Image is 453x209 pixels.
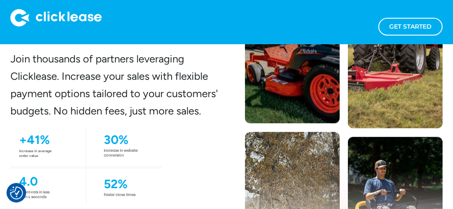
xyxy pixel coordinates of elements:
div: 30 [95,131,153,149]
span: % [40,132,50,147]
h3: Faster close times [95,193,136,198]
div: +41 [10,131,52,149]
img: Revisit consent button [10,186,23,199]
h3: Increase in average order value [10,149,52,167]
button: Consent Preferences [10,186,23,199]
span: % [119,132,129,147]
h3: Approvals in less than 4 seconds [10,190,50,200]
h3: Increase in website conversion [95,149,153,167]
span: % [118,176,128,191]
a: get started [378,18,443,36]
img: Clicklease logo [10,9,102,26]
div: 52 [95,175,136,193]
div: 4.0 [10,172,50,190]
div: Join thousands of partners leveraging Clicklease. Increase your sales with flexible payment optio... [10,50,219,120]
